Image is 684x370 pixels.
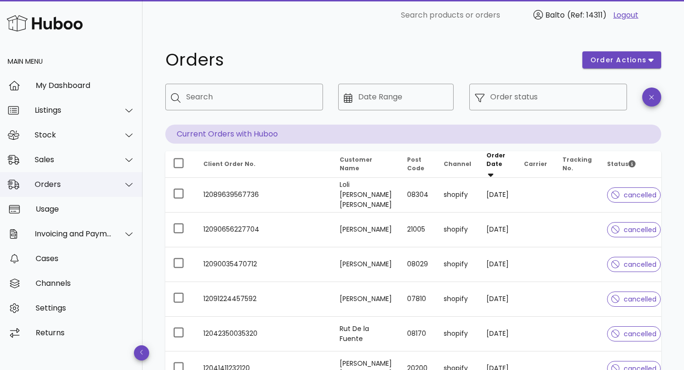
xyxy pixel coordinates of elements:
td: Loli [PERSON_NAME] [PERSON_NAME] [332,178,399,213]
div: Cases [36,254,135,263]
div: Stock [35,130,112,139]
td: shopify [436,213,479,247]
td: 12091224457592 [196,282,332,317]
th: Status [599,151,668,178]
span: (Ref: 14311) [567,10,607,20]
span: Status [607,160,636,168]
span: Tracking No. [562,156,592,172]
span: cancelled [611,331,656,337]
td: 07810 [399,282,436,317]
span: cancelled [611,261,656,268]
a: Logout [613,10,638,21]
span: Channel [444,160,471,168]
td: 12090035470712 [196,247,332,282]
img: Huboo Logo [7,13,83,33]
td: shopify [436,282,479,317]
td: 08029 [399,247,436,282]
td: 21005 [399,213,436,247]
div: Sales [35,155,112,164]
span: cancelled [611,226,656,233]
td: [PERSON_NAME] [332,247,399,282]
div: Channels [36,279,135,288]
td: [PERSON_NAME] [332,213,399,247]
th: Carrier [516,151,555,178]
div: Returns [36,328,135,337]
td: 08170 [399,317,436,351]
td: 12089639567736 [196,178,332,213]
th: Client Order No. [196,151,332,178]
th: Tracking No. [555,151,599,178]
span: Post Code [407,156,424,172]
td: [DATE] [479,213,516,247]
button: order actions [582,51,661,68]
th: Order Date: Sorted descending. Activate to remove sorting. [479,151,516,178]
td: shopify [436,317,479,351]
th: Channel [436,151,479,178]
td: [DATE] [479,247,516,282]
div: Listings [35,106,112,115]
span: Client Order No. [203,160,256,168]
span: Balto [545,10,565,20]
p: Current Orders with Huboo [165,125,661,144]
td: shopify [436,178,479,213]
div: My Dashboard [36,81,135,90]
span: cancelled [611,192,656,198]
div: Invoicing and Payments [35,229,112,238]
h1: Orders [165,51,571,68]
td: shopify [436,247,479,282]
td: [PERSON_NAME] [332,282,399,317]
td: [DATE] [479,282,516,317]
span: order actions [590,55,647,65]
span: Carrier [524,160,547,168]
th: Post Code [399,151,436,178]
th: Customer Name [332,151,399,178]
td: 12042350035320 [196,317,332,351]
td: Rut De la Fuente [332,317,399,351]
td: [DATE] [479,317,516,351]
div: Usage [36,204,135,214]
div: Settings [36,303,135,312]
span: Customer Name [340,156,372,172]
td: 12090656227704 [196,213,332,247]
td: 08304 [399,178,436,213]
span: Order Date [486,151,505,168]
td: [DATE] [479,178,516,213]
div: Orders [35,180,112,189]
span: cancelled [611,296,656,302]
